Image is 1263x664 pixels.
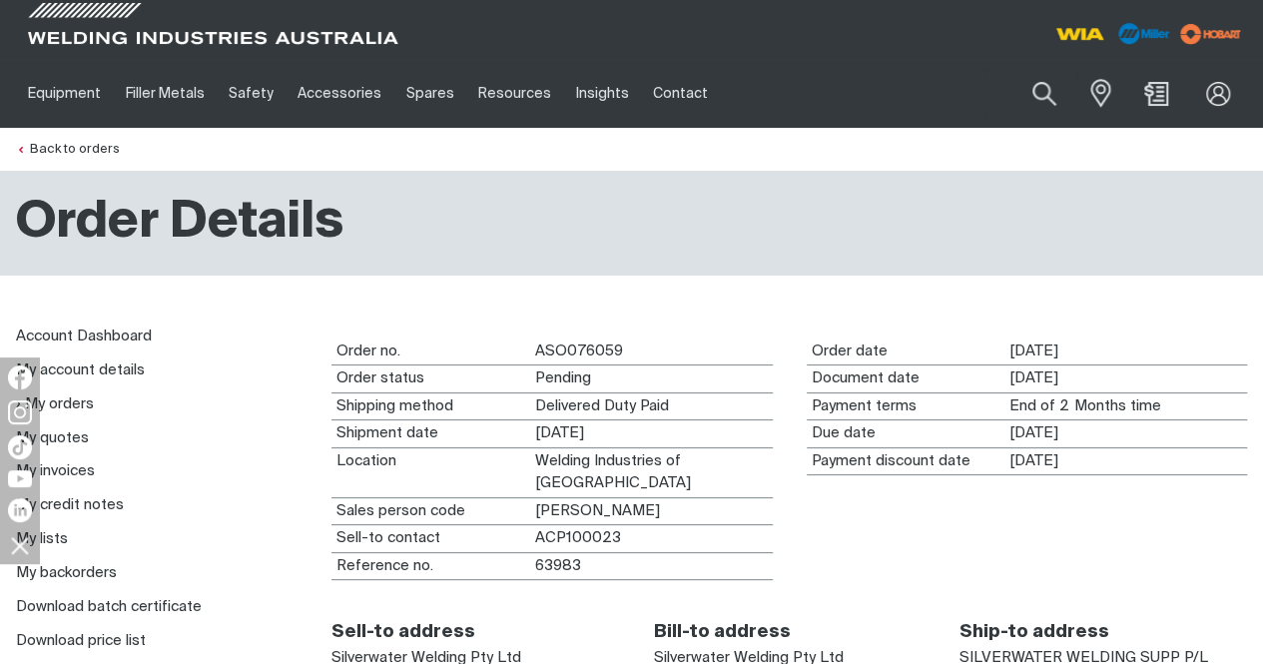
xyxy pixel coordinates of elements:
[331,553,530,580] dt: Reference no.
[16,143,120,156] a: Back to orders
[530,525,773,552] dd: ACP100023
[807,448,1005,475] dt: Payment discount date
[1141,82,1173,106] a: Shopping cart (0 product(s))
[286,59,393,128] a: Accessories
[1010,70,1078,117] button: Search products
[16,59,113,128] a: Equipment
[530,420,773,447] dd: [DATE]
[1004,338,1247,365] dd: [DATE]
[984,70,1077,117] input: Product name or item number...
[331,448,530,497] dt: Location
[331,621,620,644] h2: Sell-to address
[807,365,1005,392] dt: Document date
[807,420,1005,447] dt: Due date
[16,463,95,478] a: My invoices
[16,362,145,377] a: My account details
[16,329,152,343] a: Account Dashboard
[331,420,530,447] dt: Shipment date
[217,59,286,128] a: Safety
[16,430,89,445] a: My quotes
[331,393,530,420] dt: Shipping method
[530,498,773,525] dd: [PERSON_NAME]
[16,497,124,512] a: My credit notes
[530,448,773,497] dd: Welding Industries of [GEOGRAPHIC_DATA]
[641,59,720,128] a: Contact
[113,59,216,128] a: Filler Metals
[8,498,32,522] img: LinkedIn
[16,320,300,658] nav: My account
[1004,365,1247,392] dd: [DATE]
[1004,420,1247,447] dd: [DATE]
[8,365,32,389] img: Facebook
[8,435,32,459] img: TikTok
[3,528,37,562] img: hide socials
[1004,393,1247,420] dd: End of 2 Months time
[563,59,640,128] a: Insights
[530,553,773,580] dd: 63983
[331,525,530,552] dt: Sell-to contact
[8,400,32,424] img: Instagram
[331,365,530,392] dt: Order status
[1004,448,1247,475] dd: [DATE]
[16,395,94,412] a: My orders
[394,59,466,128] a: Spares
[16,191,343,256] h1: Order Details
[530,365,773,392] dd: Pending
[331,338,530,365] dt: Order no.
[16,59,940,128] nav: Main
[530,338,773,365] dd: ASO076059
[1174,19,1247,49] img: miller
[807,393,1005,420] dt: Payment terms
[958,621,1247,644] h2: Ship-to address
[466,59,563,128] a: Resources
[654,621,926,644] h2: Bill-to address
[16,565,117,580] a: My backorders
[16,599,202,614] a: Download batch certificate
[8,470,32,487] img: YouTube
[16,531,68,546] a: My lists
[807,338,1005,365] dt: Order date
[530,393,773,420] dd: Delivered Duty Paid
[331,498,530,525] dt: Sales person code
[16,633,146,648] a: Download price list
